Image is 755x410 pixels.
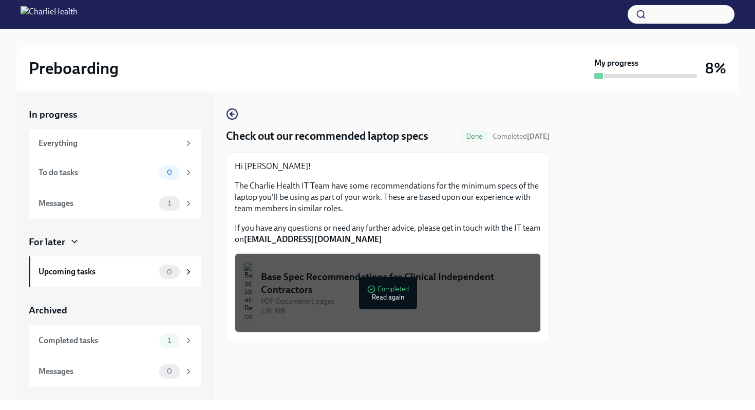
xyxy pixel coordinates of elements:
[244,234,382,244] strong: [EMAIL_ADDRESS][DOMAIN_NAME]
[161,367,178,375] span: 0
[161,268,178,276] span: 0
[39,335,155,346] div: Completed tasks
[161,169,178,176] span: 0
[39,266,155,277] div: Upcoming tasks
[39,167,155,178] div: To do tasks
[39,138,180,149] div: Everything
[226,128,428,144] h4: Check out our recommended laptop specs
[29,325,201,356] a: Completed tasks1
[261,306,532,316] div: 1.81 MB
[705,59,726,78] h3: 8%
[29,58,119,79] h2: Preboarding
[493,132,550,141] span: Completed
[29,108,201,121] a: In progress
[21,6,78,23] img: CharlieHealth
[39,198,155,209] div: Messages
[29,188,201,219] a: Messages1
[235,161,541,172] p: Hi [PERSON_NAME]!
[162,199,177,207] span: 1
[29,235,65,249] div: For later
[261,270,532,296] div: Base Spec Recommendations for Clinical Independent Contractors
[527,132,550,141] strong: [DATE]
[235,253,541,332] button: Base Spec Recommendations for Clinical Independent ContractorsPDF Document•1 pages1.81 MBComplete...
[29,157,201,188] a: To do tasks0
[235,180,541,214] p: The Charlie Health IT Team have some recommendations for the minimum specs of the laptop you'll b...
[29,235,201,249] a: For later
[243,262,253,324] img: Base Spec Recommendations for Clinical Independent Contractors
[235,222,541,245] p: If you have any questions or need any further advice, please get in touch with the IT team on
[594,58,638,69] strong: My progress
[39,366,155,377] div: Messages
[162,337,177,344] span: 1
[460,133,488,140] span: Done
[493,132,550,141] span: October 13th, 2025 18:16
[29,129,201,157] a: Everything
[261,296,532,306] div: PDF Document • 1 pages
[29,256,201,287] a: Upcoming tasks0
[29,356,201,387] a: Messages0
[29,304,201,317] a: Archived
